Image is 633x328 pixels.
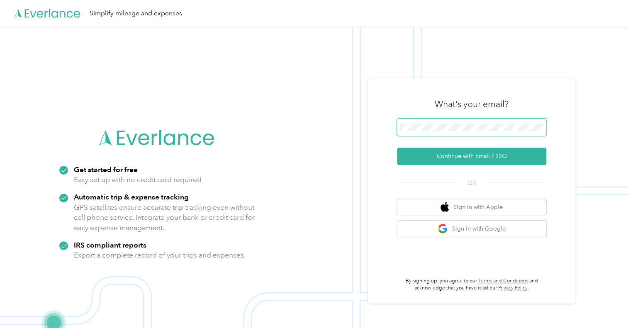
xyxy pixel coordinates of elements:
[74,250,246,260] p: Export a complete record of your trips and expenses.
[441,202,449,212] img: apple logo
[397,148,546,165] button: Continue with Email / SSO
[435,98,509,110] h3: What's your email?
[74,241,146,249] strong: IRS compliant reports
[74,202,255,233] p: GPS satellites ensure accurate trip tracking even without cell phone service. Integrate your bank...
[438,224,448,234] img: google logo
[498,285,528,291] a: Privacy Policy
[74,165,138,174] strong: Get started for free
[478,278,528,284] a: Terms and Conditions
[74,175,202,185] p: Easy set up with no credit card required
[457,179,486,187] span: OR
[397,199,546,215] button: apple logoSign in with Apple
[397,277,546,292] p: By signing up, you agree to our and acknowledge that you have read our .
[397,221,546,237] button: google logoSign in with Google
[74,192,189,201] strong: Automatic trip & expense tracking
[90,8,182,19] div: Simplify mileage and expenses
